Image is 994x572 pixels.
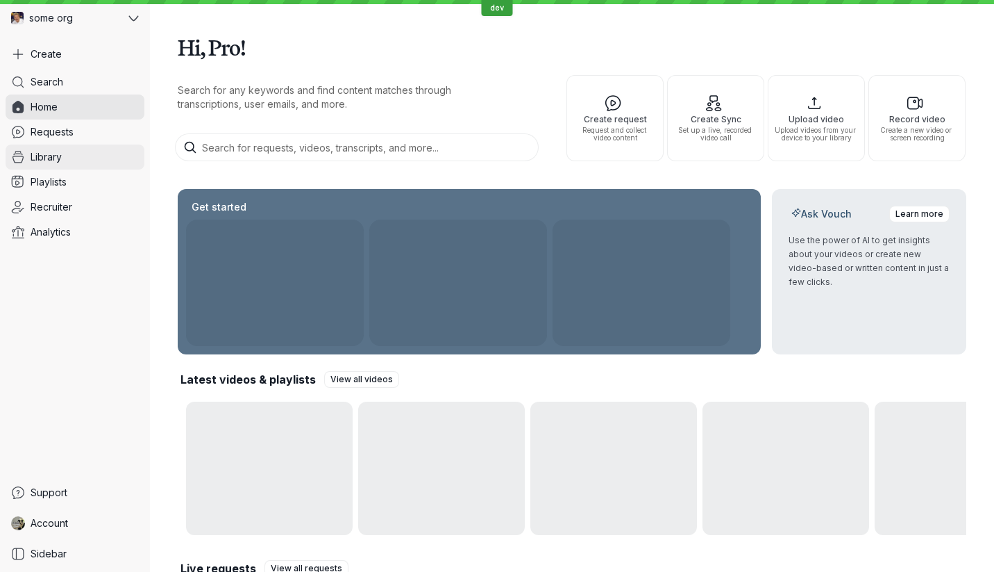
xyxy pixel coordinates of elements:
[178,28,966,67] h1: Hi, Pro!
[31,516,68,530] span: Account
[889,206,950,222] a: Learn more
[768,75,865,161] button: Upload videoUpload videos from your device to your library
[31,547,67,561] span: Sidebar
[875,115,959,124] span: Record video
[189,200,249,214] h2: Get started
[673,126,758,142] span: Set up a live, recorded video call
[667,75,764,161] button: Create SyncSet up a live, recorded video call
[31,175,67,189] span: Playlists
[6,70,144,95] a: Search
[6,170,144,195] a: Playlists
[31,75,63,89] span: Search
[673,115,758,124] span: Create Sync
[6,145,144,170] a: Library
[31,47,62,61] span: Create
[6,511,144,536] a: Pro Teale avatarAccount
[6,6,126,31] div: some org
[324,371,399,388] a: View all videos
[875,126,959,142] span: Create a new video or screen recording
[11,12,24,24] img: some org avatar
[11,516,25,530] img: Pro Teale avatar
[31,200,72,214] span: Recruiter
[330,373,393,386] span: View all videos
[573,126,657,142] span: Request and collect video content
[6,220,144,245] a: Analytics
[175,133,539,161] input: Search for requests, videos, transcripts, and more...
[6,480,144,505] a: Support
[6,195,144,220] a: Recruiter
[6,6,144,31] button: some org avatarsome org
[868,75,966,161] button: Record videoCreate a new video or screen recording
[180,372,316,387] h2: Latest videos & playlists
[31,225,71,239] span: Analytics
[6,120,144,145] a: Requests
[6,42,144,67] button: Create
[789,207,854,221] h2: Ask Vouch
[573,115,657,124] span: Create request
[31,125,74,139] span: Requests
[895,207,943,221] span: Learn more
[774,126,859,142] span: Upload videos from your device to your library
[31,100,58,114] span: Home
[31,486,67,500] span: Support
[178,83,511,111] p: Search for any keywords and find content matches through transcriptions, user emails, and more.
[31,150,62,164] span: Library
[6,95,144,120] a: Home
[29,11,73,25] span: some org
[6,541,144,566] a: Sidebar
[789,234,950,289] p: Use the power of AI to get insights about your videos or create new video-based or written conten...
[566,75,664,161] button: Create requestRequest and collect video content
[774,115,859,124] span: Upload video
